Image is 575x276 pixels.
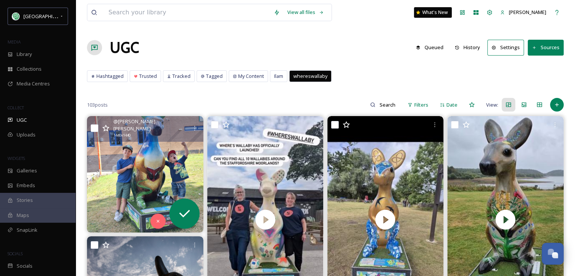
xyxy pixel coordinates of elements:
[414,101,428,109] span: Filters
[487,40,524,55] button: Settings
[23,12,71,20] span: [GEOGRAPHIC_DATA]
[105,4,270,21] input: Search your library
[12,12,20,20] img: Facebook%20Icon.png
[487,40,528,55] a: Settings
[293,73,327,80] span: whereswallaby
[17,116,27,124] span: UGC
[17,197,33,204] span: Stories
[172,73,191,80] span: Tracked
[17,51,32,58] span: Library
[412,40,447,55] button: Queued
[17,182,35,189] span: Embeds
[412,40,451,55] a: Queued
[110,36,139,59] a: UGC
[17,131,36,138] span: Uploads
[17,167,37,174] span: Galleries
[509,9,546,16] span: [PERSON_NAME]
[17,226,37,234] span: SnapLink
[17,262,33,270] span: Socials
[451,40,484,55] button: History
[17,80,50,87] span: Media Centres
[528,40,564,55] button: Sources
[284,5,328,20] a: View all files
[96,73,124,80] span: Hashtagged
[113,133,130,138] span: 1440 x 1440
[206,73,223,80] span: Tagged
[8,39,21,45] span: MEDIA
[274,73,283,80] span: Ilam
[496,5,550,20] a: [PERSON_NAME]
[414,7,452,18] a: What's New
[446,101,457,109] span: Date
[87,101,108,109] span: 103 posts
[8,155,25,161] span: WIDGETS
[17,65,42,73] span: Collections
[542,243,564,265] button: Open Chat
[87,116,203,233] img: Our wallabies have now all been herded in, are enjoying a well earned rest in their winter quarte...
[375,97,400,112] input: Search
[113,118,188,132] span: @ [PERSON_NAME].[PERSON_NAME]
[8,105,24,110] span: COLLECT
[17,212,29,219] span: Maps
[486,101,498,109] span: View:
[451,40,488,55] a: History
[139,73,157,80] span: Trusted
[238,73,264,80] span: My Content
[8,251,23,256] span: SOCIALS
